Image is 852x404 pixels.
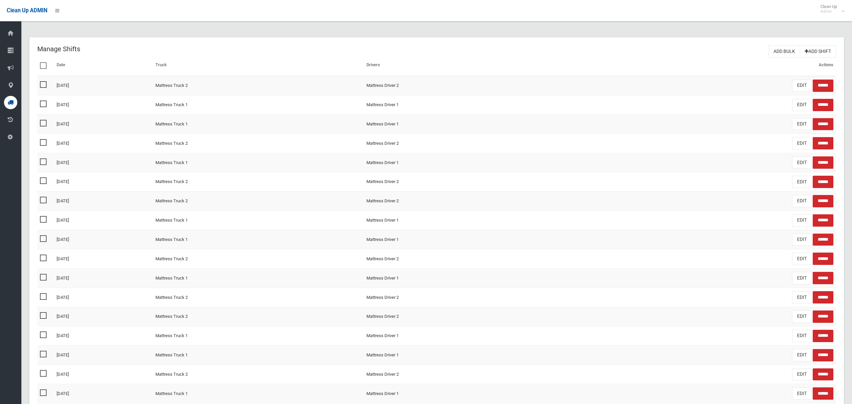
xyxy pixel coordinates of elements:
[792,137,812,149] a: EDIT
[364,365,575,384] td: Mattress Driver 2
[54,307,153,326] td: [DATE]
[153,172,364,192] td: Mattress Truck 2
[364,269,575,288] td: Mattress Driver 1
[792,349,812,361] a: EDIT
[54,114,153,134] td: [DATE]
[792,99,812,111] a: EDIT
[54,211,153,230] td: [DATE]
[792,118,812,130] a: EDIT
[792,387,812,400] a: EDIT
[820,9,837,14] small: Admin
[153,365,364,384] td: Mattress Truck 2
[54,288,153,307] td: [DATE]
[153,249,364,269] td: Mattress Truck 2
[54,153,153,172] td: [DATE]
[800,45,836,58] a: Add Shift
[54,249,153,269] td: [DATE]
[54,134,153,153] td: [DATE]
[364,307,575,326] td: Mattress Driver 2
[153,307,364,326] td: Mattress Truck 2
[54,326,153,345] td: [DATE]
[792,330,812,342] a: EDIT
[364,134,575,153] td: Mattress Driver 2
[817,4,844,14] span: Clean Up
[364,384,575,403] td: Mattress Driver 1
[364,288,575,307] td: Mattress Driver 2
[54,365,153,384] td: [DATE]
[54,384,153,403] td: [DATE]
[153,269,364,288] td: Mattress Truck 1
[153,288,364,307] td: Mattress Truck 2
[153,95,364,114] td: Mattress Truck 1
[54,230,153,249] td: [DATE]
[364,153,575,172] td: Mattress Driver 1
[364,114,575,134] td: Mattress Driver 1
[54,191,153,211] td: [DATE]
[153,384,364,403] td: Mattress Truck 1
[54,345,153,365] td: [DATE]
[792,291,812,303] a: EDIT
[792,195,812,207] a: EDIT
[153,58,364,76] th: Truck
[153,153,364,172] td: Mattress Truck 1
[54,269,153,288] td: [DATE]
[768,45,800,58] a: Add Bulk
[364,172,575,192] td: Mattress Driver 2
[153,76,364,95] td: Mattress Truck 2
[37,45,80,53] span: Manage Shifts
[792,156,812,169] a: EDIT
[792,176,812,188] a: EDIT
[54,95,153,114] td: [DATE]
[364,230,575,249] td: Mattress Driver 1
[364,345,575,365] td: Mattress Driver 1
[153,326,364,345] td: Mattress Truck 1
[153,114,364,134] td: Mattress Truck 1
[54,58,153,76] th: Date
[364,326,575,345] td: Mattress Driver 1
[792,214,812,227] a: EDIT
[364,58,575,76] th: Drivers
[54,76,153,95] td: [DATE]
[153,345,364,365] td: Mattress Truck 1
[153,230,364,249] td: Mattress Truck 1
[792,253,812,265] a: EDIT
[153,191,364,211] td: Mattress Truck 2
[7,7,47,14] span: Clean Up ADMIN
[153,134,364,153] td: Mattress Truck 2
[153,211,364,230] td: Mattress Truck 1
[364,191,575,211] td: Mattress Driver 2
[792,368,812,381] a: EDIT
[792,272,812,284] a: EDIT
[575,58,836,76] th: Actions
[364,95,575,114] td: Mattress Driver 1
[54,172,153,192] td: [DATE]
[792,310,812,323] a: EDIT
[792,234,812,246] a: EDIT
[364,249,575,269] td: Mattress Driver 2
[364,76,575,95] td: Mattress Driver 2
[364,211,575,230] td: Mattress Driver 1
[792,80,812,92] a: EDIT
